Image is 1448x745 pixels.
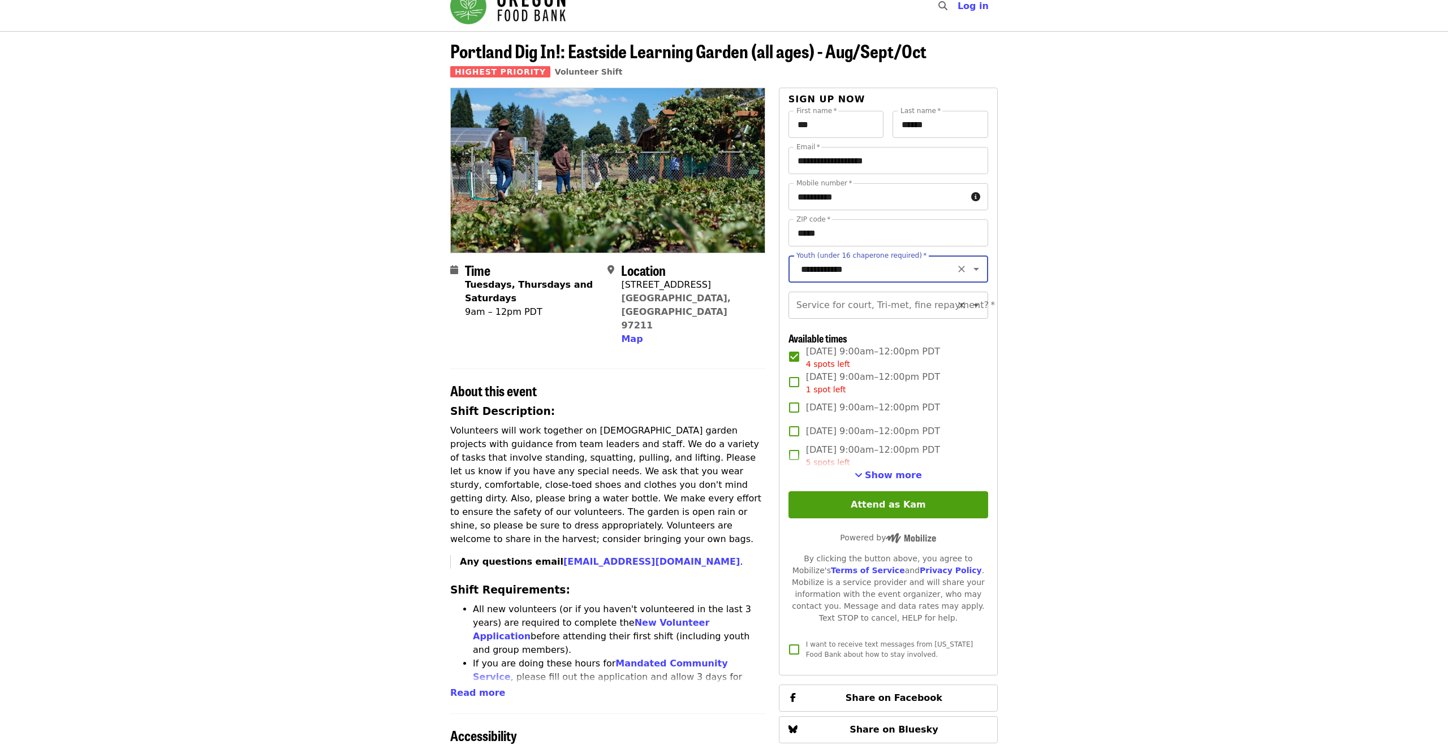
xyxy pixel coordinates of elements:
li: If you are doing these hours for , please fill out the application and allow 3 days for approval.... [473,657,765,711]
i: map-marker-alt icon [607,265,614,275]
a: [GEOGRAPHIC_DATA], [GEOGRAPHIC_DATA] 97211 [621,293,731,331]
img: Portland Dig In!: Eastside Learning Garden (all ages) - Aug/Sept/Oct organized by Oregon Food Bank [451,88,765,252]
button: Clear [954,261,969,277]
a: Privacy Policy [920,566,982,575]
span: Highest Priority [450,66,550,77]
i: circle-info icon [971,192,980,202]
li: All new volunteers (or if you haven't volunteered in the last 3 years) are required to complete t... [473,603,765,657]
label: Last name [900,107,941,114]
label: ZIP code [796,216,830,223]
strong: Shift Requirements: [450,584,570,596]
label: First name [796,107,837,114]
button: See more timeslots [855,469,922,482]
a: Terms of Service [831,566,905,575]
span: Show more [865,470,922,480]
span: Map [621,333,643,344]
span: Share on Bluesky [850,724,938,735]
span: [DATE] 9:00am–12:00pm PDT [806,443,940,469]
input: Last name [893,111,988,138]
a: [EMAIL_ADDRESS][DOMAIN_NAME] [563,556,740,567]
label: Mobile number [796,180,852,187]
button: Map [621,332,643,346]
input: Mobile number [788,183,967,210]
span: 5 spots left [806,458,850,467]
span: 4 spots left [806,359,850,369]
span: I want to receive text messages from [US_STATE] Food Bank about how to stay involved. [806,640,973,659]
input: ZIP code [788,219,988,246]
span: [DATE] 9:00am–12:00pm PDT [806,345,940,370]
span: [DATE] 9:00am–12:00pm PDT [806,425,940,438]
strong: Shift Description: [450,405,555,417]
i: calendar icon [450,265,458,275]
button: Read more [450,686,505,700]
span: Available times [788,331,847,345]
button: Share on Bluesky [779,716,998,743]
span: About this event [450,380,537,400]
span: Location [621,260,666,280]
input: First name [788,111,884,138]
a: Volunteer Shift [555,67,623,76]
label: Email [796,144,820,150]
span: Sign up now [788,94,865,105]
span: [DATE] 9:00am–12:00pm PDT [806,370,940,396]
strong: Any questions email [460,556,740,567]
span: Read more [450,687,505,698]
span: Time [465,260,490,280]
span: Powered by [840,533,936,542]
button: Open [968,261,984,277]
div: 9am – 12pm PDT [465,305,598,319]
span: [DATE] 9:00am–12:00pm PDT [806,401,940,414]
button: Clear [954,297,969,313]
p: . [460,555,765,569]
i: search icon [938,1,947,11]
a: Mandated Community Service [473,658,728,682]
div: By clicking the button above, you agree to Mobilize's and . Mobilize is a service provider and wi... [788,553,988,624]
strong: Tuesdays, Thursdays and Saturdays [465,279,593,304]
label: Youth (under 16 chaperone required) [796,252,926,259]
button: Share on Facebook [779,685,998,712]
button: Open [968,297,984,313]
span: 1 spot left [806,385,846,394]
span: Log in [958,1,989,11]
div: [STREET_ADDRESS] [621,278,756,292]
span: Accessibility [450,725,517,745]
input: Email [788,147,988,174]
img: Powered by Mobilize [886,533,936,543]
p: Volunteers will work together on [DEMOGRAPHIC_DATA] garden projects with guidance from team leade... [450,424,765,546]
span: Share on Facebook [846,692,942,703]
span: Portland Dig In!: Eastside Learning Garden (all ages) - Aug/Sept/Oct [450,37,926,64]
button: Attend as Kam [788,491,988,518]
